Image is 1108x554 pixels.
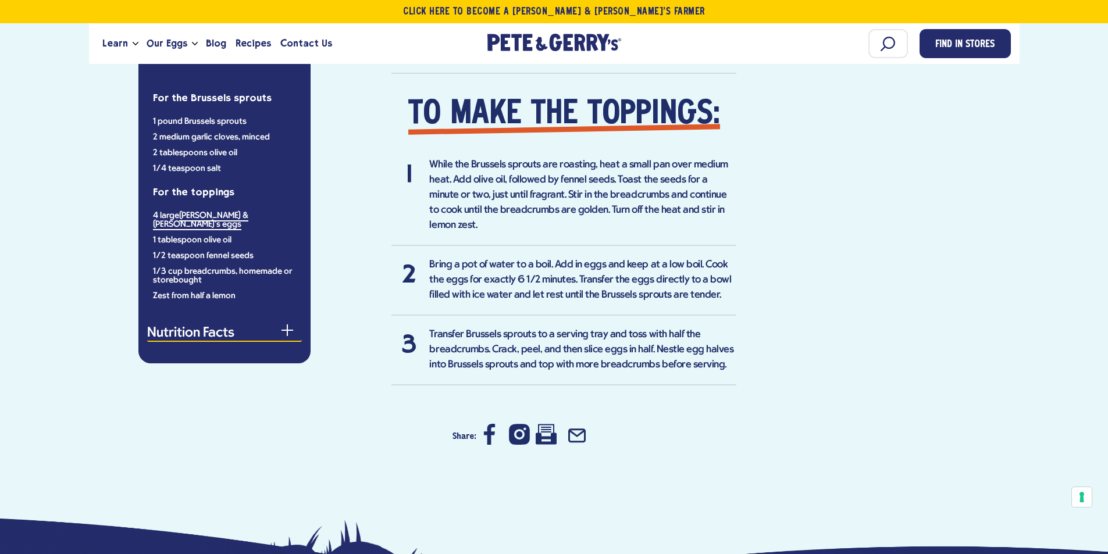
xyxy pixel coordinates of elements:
[153,212,296,229] li: 4 large
[147,36,187,51] span: Our Eggs
[153,292,296,301] li: Zest from half a lemon
[133,42,138,46] button: Open the dropdown menu for Learn
[567,438,587,447] a: Share by Email
[192,42,198,46] button: Open the dropdown menu for Our Eggs
[231,28,276,59] a: Recipes
[391,258,736,316] li: Bring a pot of water to a boil. Add in eggs and keep at a low boil. Cook the eggs for exactly 6 1...
[153,133,296,142] li: 2 medium garlic cloves, minced
[98,28,133,59] a: Learn
[153,211,248,230] a: [PERSON_NAME] & [PERSON_NAME]'s eggs
[236,36,271,51] span: Recipes
[868,29,908,58] input: Search
[153,165,296,173] li: 1/4 teaspoon salt
[920,29,1011,58] a: Find in Stores
[147,327,302,342] button: Nutrition Facts
[153,267,296,285] li: 1/3 cup breadcrumbs, homemade or storebought
[280,36,332,51] span: Contact Us
[153,252,296,260] li: 1/2 teaspoon fennel seeds
[1072,487,1092,507] button: Your consent preferences for tracking technologies
[153,236,296,245] li: 1 tablespoon olive oil
[276,28,337,59] a: Contact Us
[201,28,231,59] a: Blog
[206,36,226,51] span: Blog
[153,117,296,126] li: 1 pound Brussels sprouts
[408,97,720,132] strong: To make the toppings:
[453,420,476,453] h3: Share:
[102,36,128,51] span: Learn
[142,28,192,59] a: Our Eggs
[153,149,296,158] li: 2 tablespoons olive oil
[391,327,736,385] li: Transfer Brussels sprouts to a serving tray and toss with half the breadcrumbs. Crack, peel, and ...
[153,186,234,198] strong: For the toppings
[391,158,736,246] li: While the Brussels sprouts are roasting, heat a small pan over medium heat. Add olive oil, follow...
[935,37,995,53] span: Find in Stores
[153,92,272,103] strong: For the Brussels sprouts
